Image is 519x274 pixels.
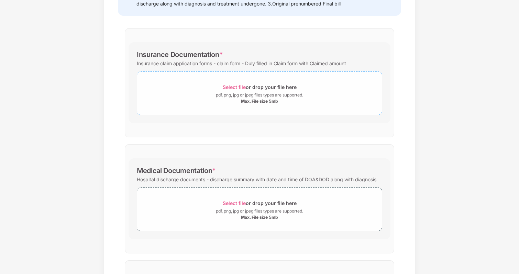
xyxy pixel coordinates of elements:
div: pdf, png, jpg or jpeg files types are supported. [216,208,303,215]
div: Max. File size 5mb [241,215,278,220]
div: Hospital discharge documents - discharge summary with date and time of DOA&DOD along with diagnosis [137,175,376,184]
div: pdf, png, jpg or jpeg files types are supported. [216,92,303,99]
div: or drop your file here [223,82,297,92]
span: Select fileor drop your file herepdf, png, jpg or jpeg files types are supported.Max. File size 5mb [137,193,382,226]
div: Max. File size 5mb [241,99,278,104]
div: Insurance Documentation [137,50,223,59]
span: Select file [223,84,246,90]
div: or drop your file here [223,198,297,208]
span: Select fileor drop your file herepdf, png, jpg or jpeg files types are supported.Max. File size 5mb [137,77,382,110]
div: Medical Documentation [137,167,216,175]
div: Insurance claim application forms - claim form - Duly filled in Claim form with Claimed amount [137,59,346,68]
span: Select file [223,200,246,206]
